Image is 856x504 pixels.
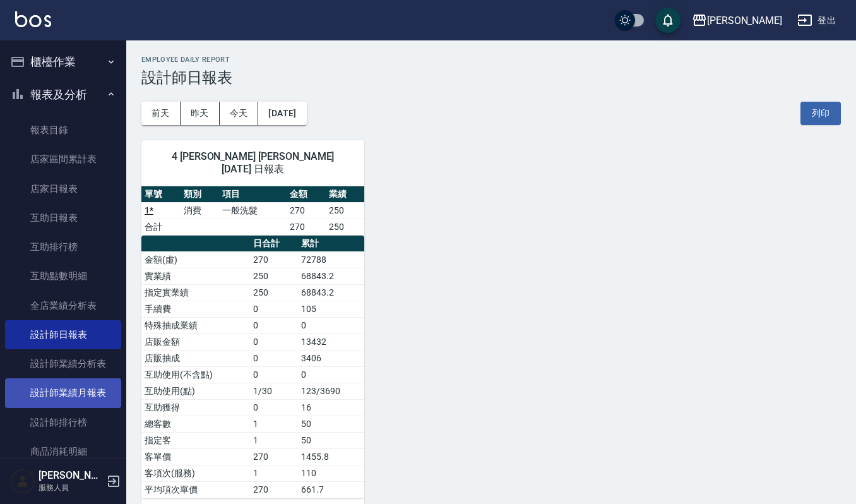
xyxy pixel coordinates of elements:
button: [PERSON_NAME] [687,8,787,33]
td: 平均項次單價 [141,481,250,498]
p: 服務人員 [39,482,103,493]
button: 昨天 [181,102,220,125]
a: 商品消耗明細 [5,437,121,466]
td: 250 [326,202,365,219]
td: 661.7 [298,481,364,498]
span: 4 [PERSON_NAME] [PERSON_NAME] [DATE] 日報表 [157,150,349,176]
td: 50 [298,432,364,448]
td: 指定實業績 [141,284,250,301]
a: 報表目錄 [5,116,121,145]
a: 設計師業績分析表 [5,349,121,378]
td: 68843.2 [298,268,364,284]
td: 0 [250,333,298,350]
a: 設計師排行榜 [5,408,121,437]
td: 270 [287,202,326,219]
th: 金額 [287,186,326,203]
td: 110 [298,465,364,481]
td: 1 [250,432,298,448]
td: 總客數 [141,416,250,432]
td: 0 [250,366,298,383]
td: 金額(虛) [141,251,250,268]
button: 列印 [800,102,841,125]
td: 互助使用(點) [141,383,250,399]
td: 0 [250,399,298,416]
td: 指定客 [141,432,250,448]
td: 0 [298,366,364,383]
td: 客項次(服務) [141,465,250,481]
td: 50 [298,416,364,432]
a: 店家日報表 [5,174,121,203]
td: 270 [287,219,326,235]
td: 250 [250,268,298,284]
a: 設計師業績月報表 [5,378,121,407]
td: 270 [250,251,298,268]
td: 互助獲得 [141,399,250,416]
td: 105 [298,301,364,317]
td: 13432 [298,333,364,350]
td: 16 [298,399,364,416]
img: Logo [15,11,51,27]
td: 0 [250,350,298,366]
td: 250 [250,284,298,301]
td: 123/3690 [298,383,364,399]
button: 登出 [792,9,841,32]
th: 項目 [219,186,287,203]
table: a dense table [141,236,364,498]
button: 報表及分析 [5,78,121,111]
td: 一般洗髮 [219,202,287,219]
a: 互助排行榜 [5,232,121,261]
a: 設計師日報表 [5,320,121,349]
td: 合計 [141,219,181,235]
button: 前天 [141,102,181,125]
td: 270 [250,448,298,465]
td: 客單價 [141,448,250,465]
th: 日合計 [250,236,298,252]
td: 0 [250,301,298,317]
button: [DATE] [258,102,306,125]
td: 3406 [298,350,364,366]
h2: Employee Daily Report [141,56,841,64]
img: Person [10,469,35,494]
td: 0 [298,317,364,333]
td: 270 [250,481,298,498]
a: 店家區間累計表 [5,145,121,174]
a: 互助日報表 [5,203,121,232]
button: save [655,8,681,33]
td: 68843.2 [298,284,364,301]
td: 1/30 [250,383,298,399]
h3: 設計師日報表 [141,69,841,87]
td: 1 [250,416,298,432]
table: a dense table [141,186,364,236]
td: 店販金額 [141,333,250,350]
td: 手續費 [141,301,250,317]
td: 250 [326,219,365,235]
td: 72788 [298,251,364,268]
button: 櫃檯作業 [5,45,121,78]
td: 0 [250,317,298,333]
div: [PERSON_NAME] [707,13,782,28]
th: 業績 [326,186,365,203]
th: 類別 [181,186,220,203]
td: 1 [250,465,298,481]
td: 1455.8 [298,448,364,465]
a: 全店業績分析表 [5,291,121,320]
td: 消費 [181,202,220,219]
th: 累計 [298,236,364,252]
td: 實業績 [141,268,250,284]
th: 單號 [141,186,181,203]
a: 互助點數明細 [5,261,121,291]
button: 今天 [220,102,259,125]
td: 特殊抽成業績 [141,317,250,333]
td: 店販抽成 [141,350,250,366]
td: 互助使用(不含點) [141,366,250,383]
h5: [PERSON_NAME] [39,469,103,482]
